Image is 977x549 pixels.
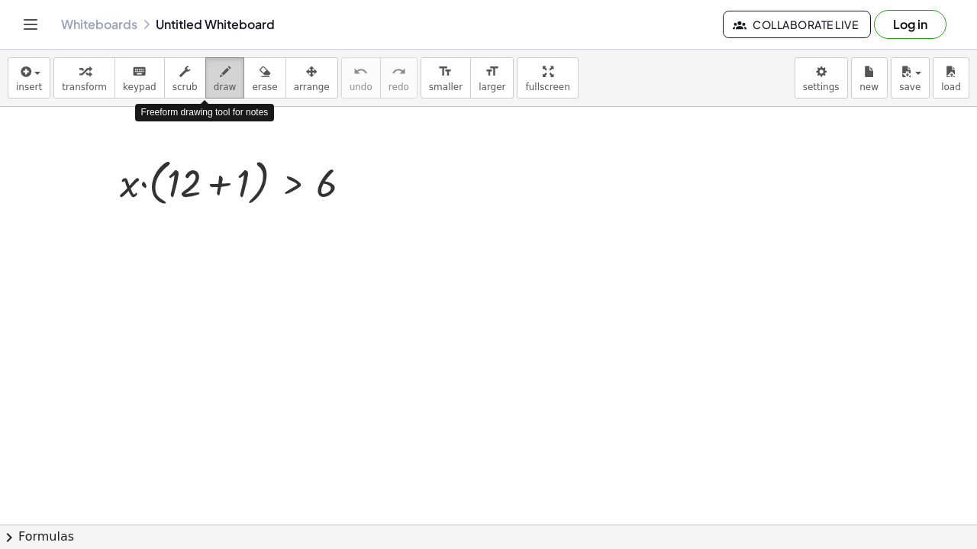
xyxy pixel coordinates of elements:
[438,63,453,81] i: format_size
[795,57,848,98] button: settings
[933,57,969,98] button: load
[736,18,858,31] span: Collaborate Live
[517,57,578,98] button: fullscreen
[392,63,406,81] i: redo
[285,57,338,98] button: arrange
[380,57,418,98] button: redoredo
[214,82,237,92] span: draw
[61,17,137,32] a: Whiteboards
[205,57,245,98] button: draw
[114,57,165,98] button: keyboardkeypad
[243,57,285,98] button: erase
[53,57,115,98] button: transform
[479,82,505,92] span: larger
[16,82,42,92] span: insert
[389,82,409,92] span: redo
[525,82,569,92] span: fullscreen
[135,104,275,121] div: Freeform drawing tool for notes
[723,11,871,38] button: Collaborate Live
[874,10,946,39] button: Log in
[173,82,198,92] span: scrub
[470,57,514,98] button: format_sizelarger
[891,57,930,98] button: save
[899,82,921,92] span: save
[123,82,156,92] span: keypad
[350,82,372,92] span: undo
[421,57,471,98] button: format_sizesmaller
[941,82,961,92] span: load
[294,82,330,92] span: arrange
[132,63,147,81] i: keyboard
[353,63,368,81] i: undo
[851,57,888,98] button: new
[252,82,277,92] span: erase
[859,82,879,92] span: new
[803,82,840,92] span: settings
[18,12,43,37] button: Toggle navigation
[164,57,206,98] button: scrub
[429,82,463,92] span: smaller
[62,82,107,92] span: transform
[485,63,499,81] i: format_size
[341,57,381,98] button: undoundo
[8,57,50,98] button: insert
